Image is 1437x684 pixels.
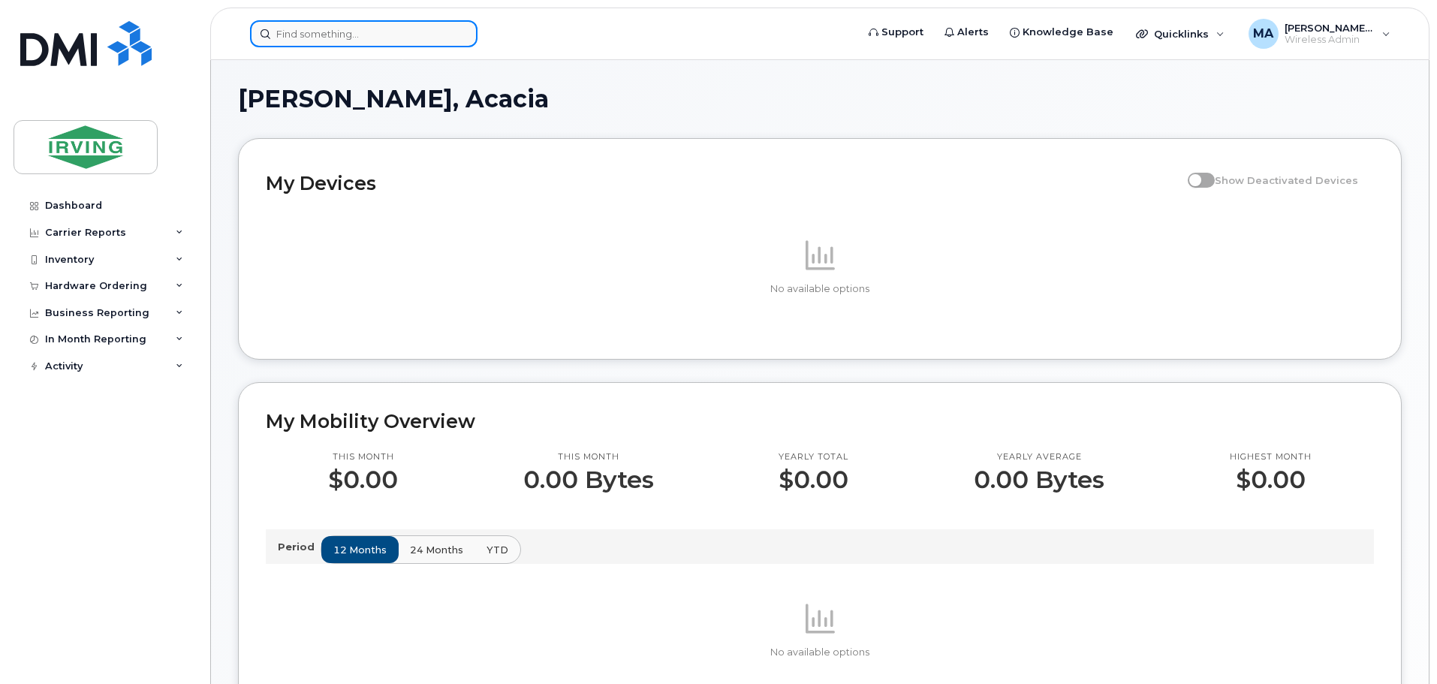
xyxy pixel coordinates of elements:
input: Show Deactivated Devices [1188,166,1200,178]
p: Period [278,540,321,554]
span: Show Deactivated Devices [1215,174,1358,186]
p: No available options [266,282,1374,296]
p: $0.00 [779,466,848,493]
span: [PERSON_NAME], Acacia [238,88,549,110]
p: This month [523,451,654,463]
p: 0.00 Bytes [974,466,1104,493]
p: $0.00 [1230,466,1312,493]
p: Yearly average [974,451,1104,463]
p: Highest month [1230,451,1312,463]
span: YTD [487,543,508,557]
p: Yearly total [779,451,848,463]
p: 0.00 Bytes [523,466,654,493]
p: No available options [266,646,1374,659]
p: This month [328,451,398,463]
h2: My Mobility Overview [266,410,1374,432]
span: 24 months [410,543,463,557]
h2: My Devices [266,172,1180,194]
p: $0.00 [328,466,398,493]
